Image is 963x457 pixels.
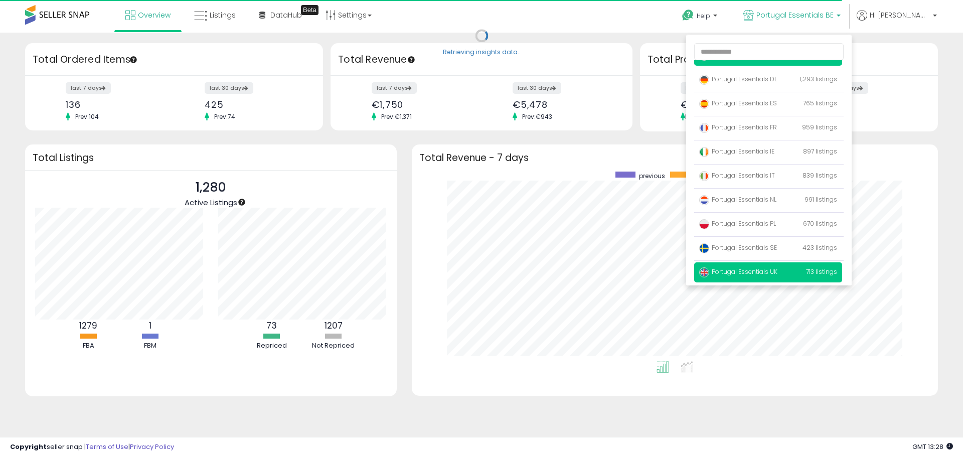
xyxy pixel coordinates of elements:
[674,2,727,33] a: Help
[205,99,305,110] div: 425
[338,53,625,67] h3: Total Revenue
[419,154,930,162] h3: Total Revenue - 7 days
[699,243,777,252] span: Portugal Essentials SE
[266,320,277,332] b: 73
[138,10,171,20] span: Overview
[303,341,364,351] div: Not Repriced
[376,112,417,121] span: Prev: €1,371
[912,442,953,451] span: 2025-10-7 13:28 GMT
[699,123,777,131] span: Portugal Essentials FR
[10,442,47,451] strong: Copyright
[806,267,837,276] span: 713 listings
[802,123,837,131] span: 959 listings
[699,171,775,180] span: Portugal Essentials IT
[372,82,417,94] label: last 7 days
[685,112,708,121] span: Prev: €0
[803,99,837,107] span: 765 listings
[66,99,167,110] div: 136
[682,9,694,22] i: Get Help
[857,10,937,33] a: Hi [PERSON_NAME]
[699,147,709,157] img: ireland.png
[699,171,709,181] img: italy.png
[517,112,557,121] span: Prev: €943
[58,341,118,351] div: FBA
[803,147,837,156] span: 897 listings
[210,10,236,20] span: Listings
[699,75,709,85] img: germany.png
[185,178,237,197] p: 1,280
[205,82,253,94] label: last 30 days
[681,99,781,110] div: €13
[648,53,930,67] h3: Total Profit
[699,267,777,276] span: Portugal Essentials UK
[699,75,777,83] span: Portugal Essentials DE
[699,123,709,133] img: france.png
[130,442,174,451] a: Privacy Policy
[803,219,837,228] span: 670 listings
[372,99,474,110] div: €1,750
[70,112,104,121] span: Prev: 104
[870,10,930,20] span: Hi [PERSON_NAME]
[699,219,776,228] span: Portugal Essentials PL
[270,10,302,20] span: DataHub
[699,243,709,253] img: sweden.png
[756,10,834,20] span: Portugal Essentials BE
[443,48,521,57] div: Retrieving insights data..
[699,195,709,205] img: netherlands.png
[699,99,709,109] img: spain.png
[800,75,837,83] span: 1,293 listings
[697,12,710,20] span: Help
[242,341,302,351] div: Repriced
[325,320,343,332] b: 1207
[699,99,777,107] span: Portugal Essentials ES
[513,82,561,94] label: last 30 days
[699,147,774,156] span: Portugal Essentials IE
[86,442,128,451] a: Terms of Use
[129,55,138,64] div: Tooltip anchor
[185,197,237,208] span: Active Listings
[639,172,665,180] span: previous
[407,55,416,64] div: Tooltip anchor
[209,112,240,121] span: Prev: 74
[699,219,709,229] img: poland.png
[805,195,837,204] span: 991 listings
[699,267,709,277] img: uk.png
[699,195,776,204] span: Portugal Essentials NL
[33,154,389,162] h3: Total Listings
[513,99,615,110] div: €5,478
[802,243,837,252] span: 423 listings
[120,341,180,351] div: FBM
[820,99,920,110] div: €13
[681,82,726,94] label: last 7 days
[301,5,318,15] div: Tooltip anchor
[66,82,111,94] label: last 7 days
[79,320,97,332] b: 1279
[10,442,174,452] div: seller snap | |
[802,171,837,180] span: 839 listings
[149,320,151,332] b: 1
[33,53,315,67] h3: Total Ordered Items
[237,198,246,207] div: Tooltip anchor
